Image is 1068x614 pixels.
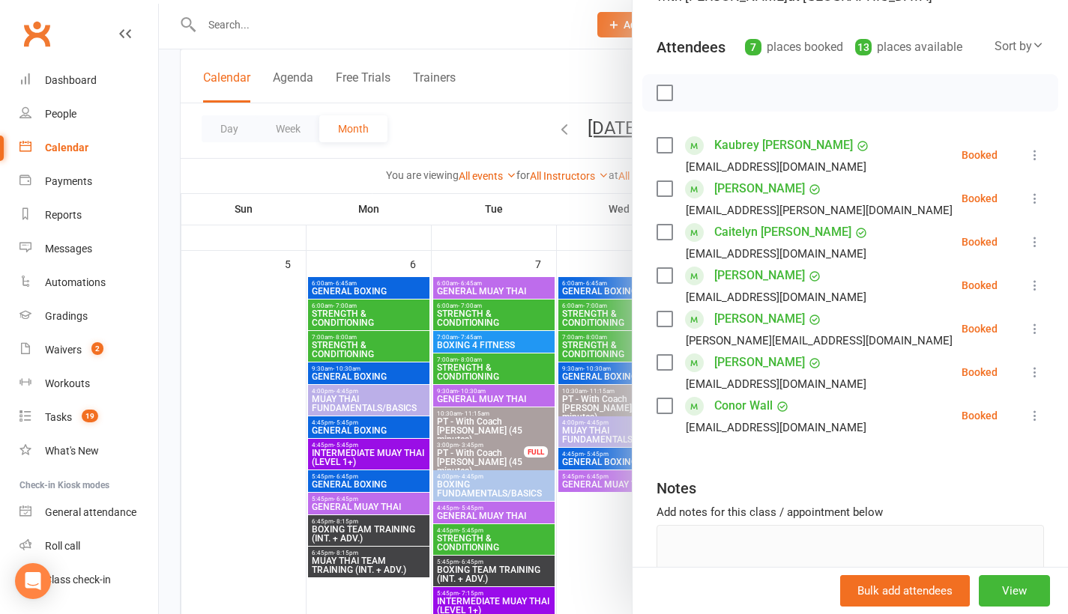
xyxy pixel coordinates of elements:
div: places booked [745,37,843,58]
div: Dashboard [45,74,97,86]
button: Bulk add attendees [840,575,970,607]
div: Booked [962,410,998,421]
a: Messages [19,232,158,266]
div: places available [855,37,962,58]
div: Reports [45,209,82,221]
div: Messages [45,243,92,255]
div: 7 [745,39,761,55]
a: Clubworx [18,15,55,52]
a: What's New [19,434,158,468]
div: Notes [657,478,696,499]
a: Roll call [19,529,158,563]
div: Payments [45,175,92,187]
a: Calendar [19,131,158,165]
div: [EMAIL_ADDRESS][DOMAIN_NAME] [686,374,866,394]
div: [EMAIL_ADDRESS][DOMAIN_NAME] [686,288,866,307]
a: Workouts [19,367,158,401]
a: Caitelyn [PERSON_NAME] [714,220,851,244]
a: Automations [19,266,158,300]
span: 2 [91,342,103,355]
div: Booked [962,323,998,334]
a: Payments [19,165,158,198]
div: People [45,108,76,120]
div: Class check-in [45,574,111,586]
div: General attendance [45,506,136,518]
div: Booked [962,237,998,247]
a: Reports [19,198,158,232]
div: Tasks [45,411,72,423]
a: [PERSON_NAME] [714,177,805,201]
div: Automations [45,276,106,288]
a: Dashboard [19,64,158,97]
div: Add notes for this class / appointment below [657,503,1044,521]
a: Gradings [19,300,158,333]
div: Calendar [45,142,88,153]
div: 13 [855,39,872,55]
div: [EMAIL_ADDRESS][DOMAIN_NAME] [686,418,866,437]
div: Sort by [995,37,1044,56]
div: Workouts [45,377,90,389]
a: General attendance kiosk mode [19,496,158,529]
button: View [979,575,1050,607]
span: 19 [82,410,98,422]
div: Attendees [657,37,725,58]
div: Booked [962,280,998,291]
a: [PERSON_NAME] [714,307,805,331]
div: What's New [45,445,99,457]
div: Gradings [45,310,88,322]
a: Class kiosk mode [19,563,158,597]
a: Waivers 2 [19,333,158,367]
div: Booked [962,193,998,204]
div: Booked [962,150,998,160]
div: [EMAIL_ADDRESS][PERSON_NAME][DOMAIN_NAME] [686,201,953,220]
a: [PERSON_NAME] [714,264,805,288]
div: [PERSON_NAME][EMAIL_ADDRESS][DOMAIN_NAME] [686,331,953,350]
div: Open Intercom Messenger [15,563,51,599]
div: [EMAIL_ADDRESS][DOMAIN_NAME] [686,244,866,264]
a: Conor Wall [714,394,773,418]
div: Roll call [45,540,80,552]
div: [EMAIL_ADDRESS][DOMAIN_NAME] [686,157,866,177]
div: Booked [962,367,998,377]
div: Waivers [45,344,82,356]
a: People [19,97,158,131]
a: Tasks 19 [19,401,158,434]
a: [PERSON_NAME] [714,350,805,374]
a: Kaubrey [PERSON_NAME] [714,133,853,157]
